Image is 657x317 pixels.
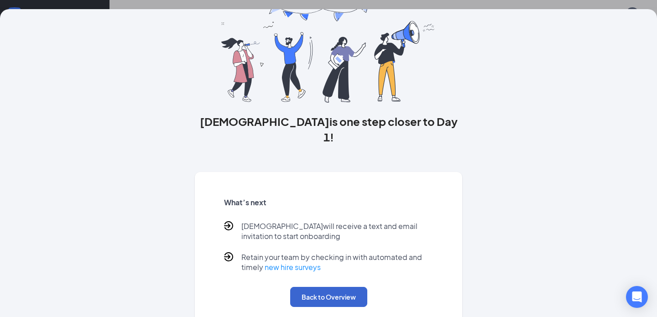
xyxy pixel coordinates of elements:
[265,262,321,272] a: new hire surveys
[195,114,463,145] h3: [DEMOGRAPHIC_DATA] is one step closer to Day 1!
[626,286,648,308] div: Open Intercom Messenger
[241,221,433,241] p: [DEMOGRAPHIC_DATA] will receive a text and email invitation to start onboarding
[290,287,367,307] button: Back to Overview
[221,0,435,103] img: you are all set
[241,252,433,272] p: Retain your team by checking in with automated and timely
[224,197,433,208] h5: What’s next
